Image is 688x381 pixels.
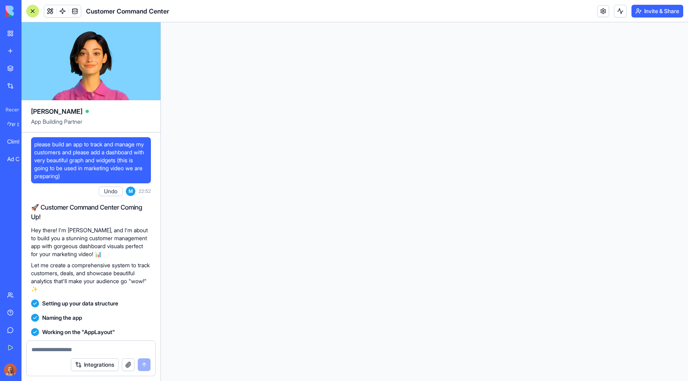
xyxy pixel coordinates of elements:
[31,107,82,116] span: [PERSON_NAME]
[631,5,683,17] button: Invite & Share
[2,151,34,167] a: Ad Campaign Manager
[42,328,115,336] span: Working on the "AppLayout"
[34,140,148,180] span: please build an app to track and manage my customers and please add a dashboard with very beautif...
[7,138,29,146] div: ClimbCRM
[31,118,151,132] span: App Building Partner
[42,299,118,307] span: Setting up your data structure
[139,188,151,194] span: 22:52
[31,261,151,293] p: Let me create a comprehensive system to track customers, deals, and showcase beautiful analytics ...
[4,364,17,376] img: Marina_gj5dtt.jpg
[31,226,151,258] p: Hey there! I'm [PERSON_NAME], and I'm about to build you a stunning customer management app with ...
[71,358,119,371] button: Integrations
[31,202,151,222] h2: 🚀 Customer Command Center Coming Up!
[7,155,29,163] div: Ad Campaign Manager
[86,6,169,16] span: Customer Command Center
[2,107,19,113] span: Recent
[2,116,34,132] a: ספר המתכונים שלי
[6,6,55,17] img: logo
[126,187,135,196] span: M
[99,187,123,196] button: Undo
[2,134,34,150] a: ClimbCRM
[42,314,82,322] span: Naming the app
[7,120,29,128] div: ספר המתכונים שלי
